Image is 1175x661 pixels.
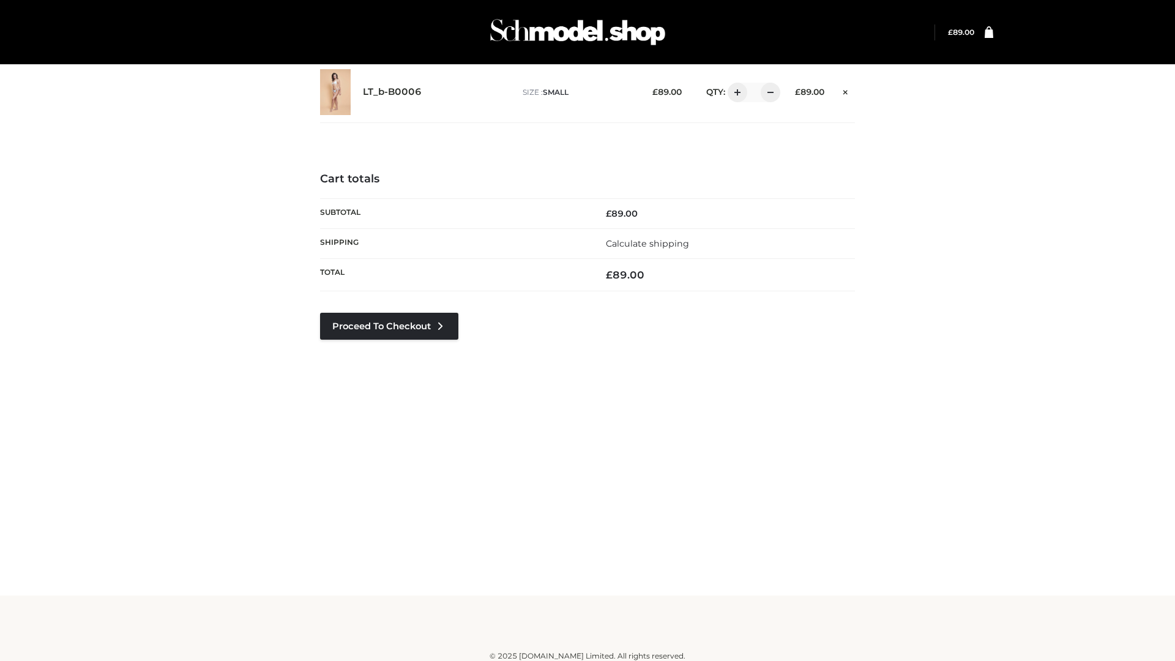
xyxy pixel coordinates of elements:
th: Total [320,259,587,291]
bdi: 89.00 [652,87,682,97]
img: Schmodel Admin 964 [486,8,670,56]
bdi: 89.00 [606,208,638,219]
span: £ [606,208,611,219]
a: LT_b-B0006 [363,86,422,98]
bdi: 89.00 [606,269,644,281]
th: Subtotal [320,198,587,228]
a: £89.00 [948,28,974,37]
span: £ [606,269,613,281]
th: Shipping [320,228,587,258]
bdi: 89.00 [795,87,824,97]
span: £ [652,87,658,97]
div: QTY: [694,83,776,102]
span: SMALL [543,88,569,97]
p: size : [523,87,633,98]
bdi: 89.00 [948,28,974,37]
a: Calculate shipping [606,238,689,249]
span: £ [948,28,953,37]
a: Remove this item [837,83,855,99]
a: Proceed to Checkout [320,313,458,340]
h4: Cart totals [320,173,855,186]
span: £ [795,87,800,97]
